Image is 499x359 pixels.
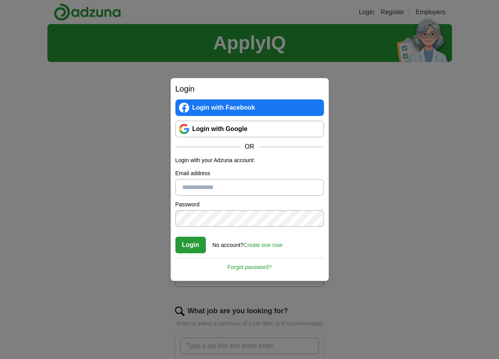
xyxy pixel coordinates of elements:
label: Email address [175,169,324,178]
span: OR [240,142,259,151]
a: Create one now [243,242,282,248]
label: Password [175,200,324,209]
button: Login [175,237,206,253]
a: Login with Facebook [175,99,324,116]
a: Login with Google [175,121,324,137]
a: Forgot password? [175,258,324,271]
div: No account? [213,236,282,249]
p: Login with your Adzuna account: [175,156,324,165]
h2: Login [175,83,324,95]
